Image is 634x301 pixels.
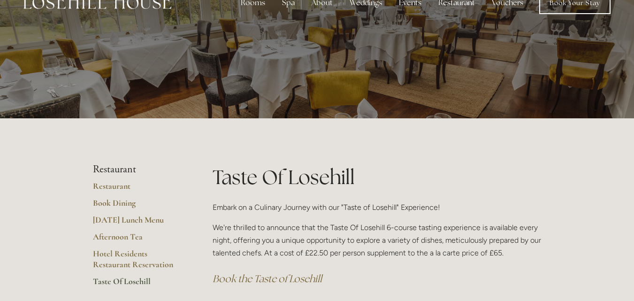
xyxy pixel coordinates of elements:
a: Book Dining [93,198,183,215]
p: Embark on a Culinary Journey with our "Taste of Losehill" Experience! [213,201,542,214]
a: [DATE] Lunch Menu [93,215,183,232]
a: Book the Taste of Losehill [213,272,322,285]
p: We're thrilled to announce that the Taste Of Losehill 6-course tasting experience is available ev... [213,221,542,260]
h1: Taste Of Losehill [213,163,542,191]
a: Taste Of Losehill [93,276,183,293]
a: Restaurant [93,181,183,198]
a: Hotel Residents Restaurant Reservation [93,248,183,276]
a: Afternoon Tea [93,232,183,248]
li: Restaurant [93,163,183,176]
